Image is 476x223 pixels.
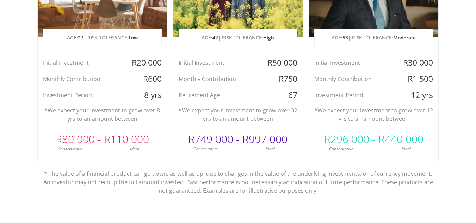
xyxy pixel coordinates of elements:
div: Investment Period [38,90,124,100]
div: Conservative [173,146,238,152]
div: 12 yrs [395,90,438,100]
div: Investment Period [309,90,395,100]
p: *We expect your investment to grow over 12 yrs to an amount between [314,106,433,123]
p: *We expect your investment to grow over 8 yrs to an amount between [43,106,162,123]
div: Initial Investment [38,57,124,68]
span: Moderate [393,34,416,41]
div: 8 yrs [124,90,167,100]
div: Monthly Contribution [38,74,124,84]
div: R296 000 - R440 000 [309,129,438,150]
p: AGE: | RISK TOLERANCE: [315,29,433,47]
div: Ideal [102,146,167,152]
div: Ideal [374,146,439,152]
div: Monthly Contribution [309,74,395,84]
p: AGE: | RISK TOLERANCE: [43,29,161,47]
p: *We expect your investment to grow over 32 yrs to an amount between [179,106,297,123]
div: Initial Investment [173,57,260,68]
div: R20 000 [124,57,167,68]
div: R1 500 [395,74,438,84]
div: Retirement Age [173,90,260,100]
div: R50 000 [260,57,303,68]
div: R30 000 [395,57,438,68]
span: Low [129,34,138,41]
div: Conservative [309,146,374,152]
p: * The value of a financial product can go down, as well as up, due to changes in the value of the... [43,161,434,195]
div: R750 [260,74,303,84]
div: R749 000 - R997 000 [173,129,303,150]
div: Initial Investment [309,57,395,68]
div: 67 [260,90,303,100]
div: Monthly Contribution [173,74,260,84]
span: 42 [212,34,218,41]
div: R600 [124,74,167,84]
div: Conservative [38,146,103,152]
span: 53 [342,34,348,41]
div: R80 000 - R110 000 [38,129,167,150]
div: Ideal [238,146,303,152]
p: AGE: | RISK TOLERANCE: [179,29,297,47]
span: High [263,34,274,41]
span: 27 [78,34,84,41]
